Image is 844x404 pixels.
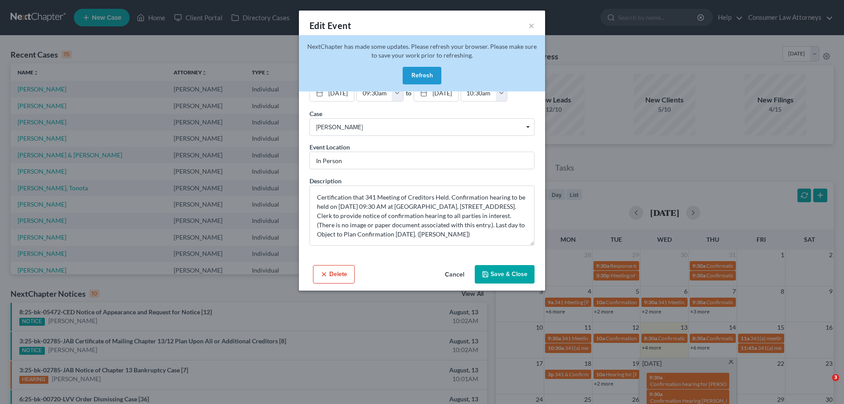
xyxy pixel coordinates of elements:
span: NextChapter has made some updates. Please refresh your browser. Please make sure to save your wor... [307,43,537,59]
button: Cancel [438,266,471,284]
label: Case [309,109,322,118]
input: Enter location... [310,152,534,169]
span: 3 [832,374,839,381]
span: [PERSON_NAME] [316,123,528,132]
label: Description [309,176,342,186]
span: Edit Event [309,20,351,31]
button: Refresh [403,67,441,84]
span: Select box activate [309,118,535,136]
button: Delete [313,265,355,284]
button: Save & Close [475,265,535,284]
button: × [528,20,535,31]
iframe: Intercom live chat [814,374,835,395]
label: Event Location [309,142,350,152]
